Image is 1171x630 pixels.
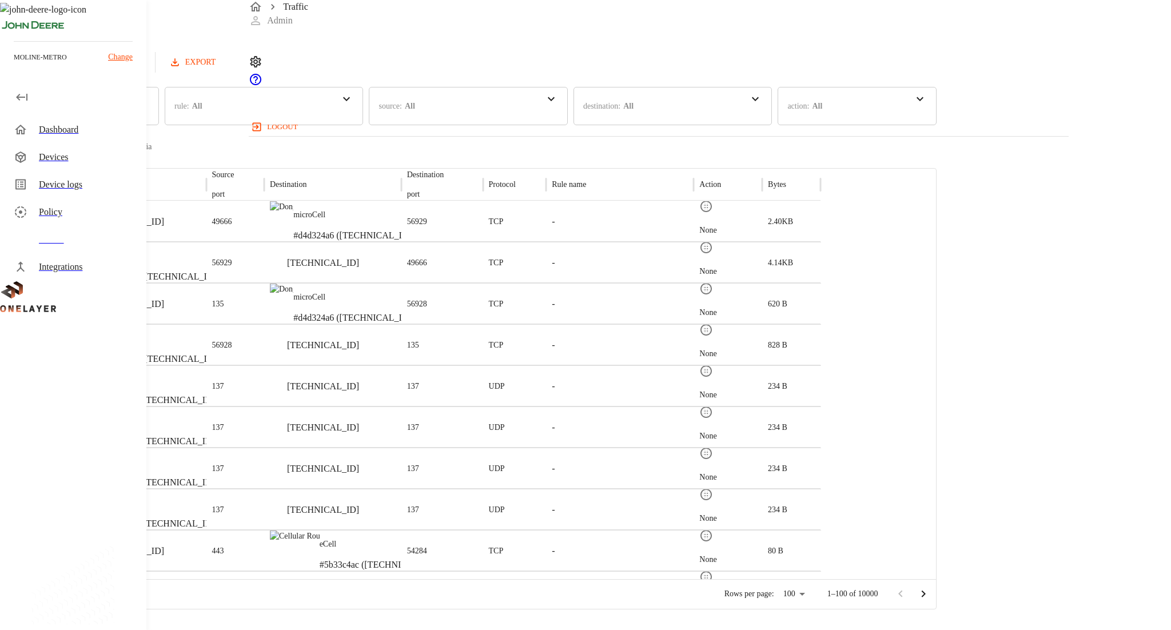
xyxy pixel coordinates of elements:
[212,298,224,310] p: 135
[489,340,504,351] p: TCP
[212,381,224,392] p: 137
[552,338,555,352] p: -
[293,292,415,303] p: microCell
[489,545,504,557] p: TCP
[407,340,419,351] p: 135
[212,216,232,228] p: 49666
[407,545,427,557] p: 54284
[552,544,555,558] p: -
[212,189,234,200] p: port
[249,118,1069,136] a: logout
[287,256,359,270] p: [TECHNICAL_ID]
[212,504,224,516] p: 137
[489,298,504,310] p: TCP
[98,415,218,426] p: microCell
[552,380,555,393] p: -
[779,586,809,603] div: 100
[768,340,787,351] p: 828 B
[267,14,292,27] p: Admin
[699,389,716,401] p: None
[912,583,935,605] button: Go to next page
[489,381,505,392] p: UDP
[407,189,444,200] p: port
[212,463,224,475] p: 137
[768,463,787,475] p: 234 B
[287,503,359,517] p: [TECHNICAL_ID]
[407,422,419,433] p: 137
[699,472,716,483] p: None
[287,380,359,393] p: [TECHNICAL_ID]
[270,179,307,190] p: Destination
[827,588,878,600] p: 1–100 of 10000
[407,169,444,181] p: Destination
[98,497,218,509] p: microCell
[98,456,218,468] p: microCell
[98,352,220,366] p: #d4d324a6 ([TECHNICAL_ID])
[212,340,232,351] p: 56928
[489,463,505,475] p: UDP
[98,517,218,531] p: #eb7f9871 ([TECHNICAL_ID])
[293,209,415,221] p: microCell
[699,225,716,236] p: None
[98,374,218,385] p: microCell
[699,430,716,442] p: None
[724,588,774,600] p: Rows per page:
[98,393,218,407] p: #eb7f9871 ([TECHNICAL_ID])
[407,257,427,269] p: 49666
[552,297,555,311] p: -
[552,215,555,229] p: -
[699,513,716,524] p: None
[699,266,716,277] p: None
[552,503,555,517] p: -
[407,298,427,310] p: 56928
[768,257,793,269] p: 4.14KB
[489,179,516,190] p: Protocol
[98,476,218,489] p: #eb7f9871 ([TECHNICAL_ID])
[407,216,427,228] p: 56929
[552,421,555,434] p: -
[270,284,293,295] img: Dongle
[552,179,586,190] p: Rule name
[552,462,555,476] p: -
[768,422,787,433] p: 234 B
[699,307,716,318] p: None
[699,179,721,190] p: Action
[270,531,320,542] img: Cellular Router
[212,169,234,181] p: Source
[320,558,440,572] p: #5b33c4ac ([TECHNICAL_ID])
[407,463,419,475] p: 137
[98,250,220,262] p: microCell
[320,539,440,550] p: eCell
[489,422,505,433] p: UDP
[489,216,504,228] p: TCP
[212,422,224,433] p: 137
[768,504,787,516] p: 234 B
[270,201,293,213] img: Dongle
[768,179,786,190] p: Bytes
[699,348,716,360] p: None
[489,504,505,516] p: UDP
[768,298,787,310] p: 620 B
[293,229,415,242] p: #d4d324a6 ([TECHNICAL_ID])
[249,78,262,88] span: Support Portal
[287,421,359,434] p: [TECHNICAL_ID]
[407,381,419,392] p: 137
[98,270,220,284] p: #d4d324a6 ([TECHNICAL_ID])
[552,256,555,270] p: -
[768,545,783,557] p: 80 B
[699,554,716,565] p: None
[768,381,787,392] p: 234 B
[249,78,262,88] a: onelayer-support
[212,545,224,557] p: 443
[489,257,504,269] p: TCP
[98,333,220,344] p: microCell
[293,311,415,325] p: #d4d324a6 ([TECHNICAL_ID])
[287,462,359,476] p: [TECHNICAL_ID]
[768,216,793,228] p: 2.40KB
[287,338,359,352] p: [TECHNICAL_ID]
[212,257,232,269] p: 56929
[407,504,419,516] p: 137
[249,118,302,136] button: logout
[98,434,218,448] p: #eb7f9871 ([TECHNICAL_ID])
